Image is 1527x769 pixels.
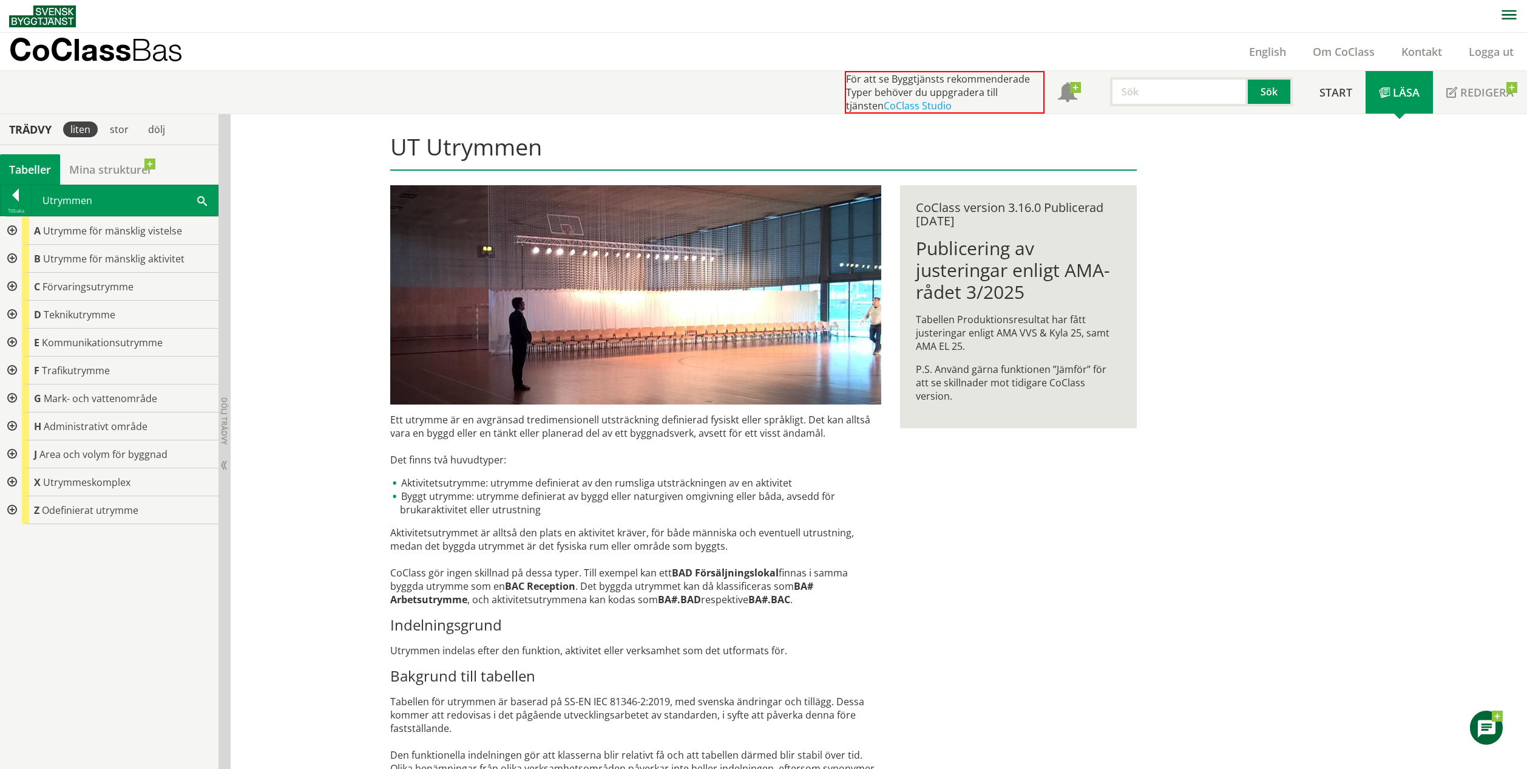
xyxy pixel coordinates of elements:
a: Läsa [1366,71,1433,114]
li: Byggt utrymme: utrymme definierat av byggd eller naturgiven omgivning eller båda, avsedd för bruk... [390,490,881,516]
span: Förvaringsutrymme [42,280,134,293]
a: Logga ut [1455,44,1527,59]
span: Redigera [1460,85,1514,100]
span: Läsa [1393,85,1420,100]
h1: UT Utrymmen [390,133,1136,171]
div: Trädvy [2,123,58,136]
a: English [1236,44,1299,59]
strong: BAC Reception [505,579,575,593]
span: B [34,252,41,265]
strong: BA#.BAC [748,593,790,606]
a: Start [1306,71,1366,114]
div: dölj [141,121,172,137]
span: Mark- och vattenområde [44,392,157,405]
span: J [34,448,37,461]
a: Om CoClass [1299,44,1388,59]
span: F [34,364,39,377]
div: stor [103,121,136,137]
span: A [34,224,41,238]
a: CoClassBas [9,33,209,70]
p: P.S. Använd gärna funktionen ”Jämför” för att se skillnader mot tidigare CoClass version. [916,363,1120,403]
span: Z [34,504,39,517]
div: För att se Byggtjänsts rekommenderade Typer behöver du uppgradera till tjänsten [845,71,1045,114]
span: Teknikutrymme [44,308,115,321]
p: CoClass [9,43,183,56]
input: Sök [1110,77,1248,106]
span: Dölj trädvy [219,397,229,445]
span: Utrymme för mänsklig vistelse [43,224,182,238]
span: Utrymmeskomplex [43,476,130,489]
img: utrymme.jpg [390,185,881,405]
span: Sök i tabellen [197,194,207,207]
div: Utrymmen [32,185,218,216]
h3: Indelningsgrund [390,616,881,634]
div: CoClass version 3.16.0 Publicerad [DATE] [916,201,1120,228]
img: Svensk Byggtjänst [9,5,76,27]
span: Area och volym för byggnad [39,448,168,461]
span: C [34,280,40,293]
span: G [34,392,41,405]
span: Kommunikationsutrymme [42,336,163,349]
a: Redigera [1433,71,1527,114]
span: Odefinierat utrymme [42,504,138,517]
span: Administrativt område [44,420,147,433]
span: E [34,336,39,349]
strong: BAD Försäljningslokal [672,566,779,579]
p: Tabellen Produktionsresultat har fått justeringar enligt AMA VVS & Kyla 25, samt AMA EL 25. [916,313,1120,353]
h3: Bakgrund till tabellen [390,667,881,685]
span: Start [1319,85,1352,100]
li: Aktivitetsutrymme: utrymme definierat av den rumsliga utsträckningen av en aktivitet [390,476,881,490]
strong: BA# Arbetsutrymme [390,579,813,606]
span: Trafikutrymme [42,364,110,377]
a: CoClass Studio [884,99,952,112]
strong: BA#.BAD [658,593,701,606]
div: Tillbaka [1,206,31,216]
span: Bas [131,32,183,67]
span: X [34,476,41,489]
span: H [34,420,41,433]
span: D [34,308,41,321]
a: Kontakt [1388,44,1455,59]
span: Utrymme för mänsklig aktivitet [43,252,185,265]
button: Sök [1248,77,1293,106]
div: liten [63,121,98,137]
h1: Publicering av justeringar enligt AMA-rådet 3/2025 [916,238,1120,303]
a: Mina strukturer [60,154,161,185]
span: Notifikationer [1058,84,1077,103]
